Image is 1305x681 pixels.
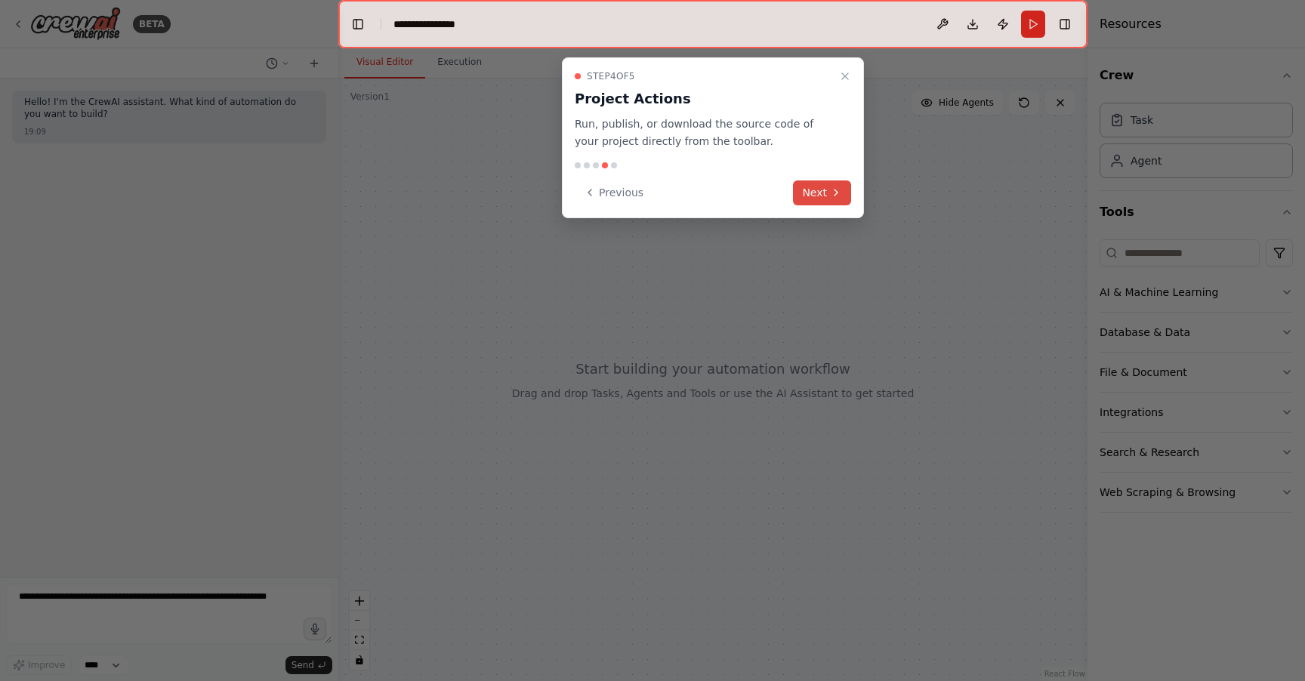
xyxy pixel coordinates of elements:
span: Step 4 of 5 [587,70,635,82]
button: Close walkthrough [836,67,854,85]
button: Hide left sidebar [347,14,369,35]
h3: Project Actions [575,88,833,109]
button: Previous [575,180,652,205]
p: Run, publish, or download the source code of your project directly from the toolbar. [575,116,833,150]
button: Next [793,180,851,205]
